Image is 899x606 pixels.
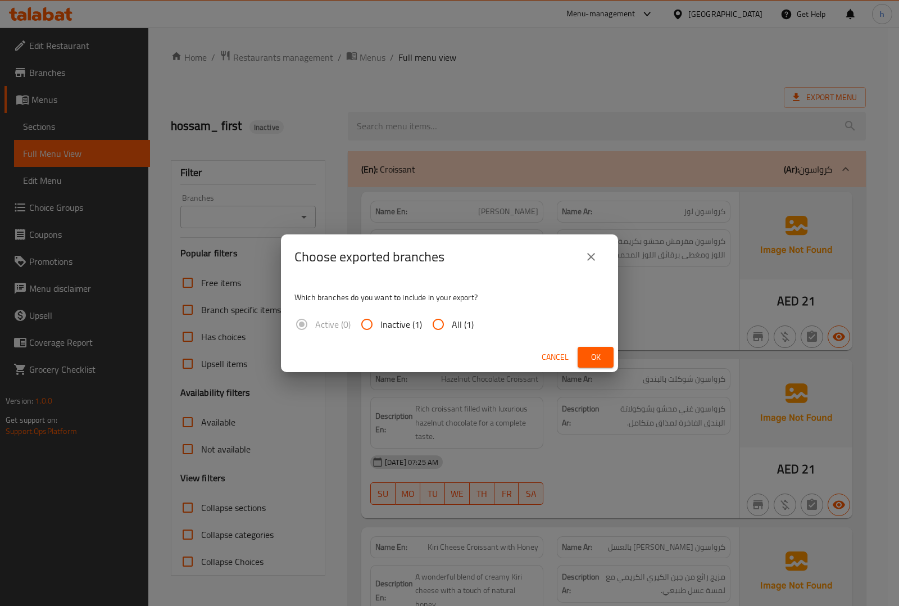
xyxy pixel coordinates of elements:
span: Inactive (1) [380,318,422,331]
h2: Choose exported branches [294,248,444,266]
button: close [578,243,605,270]
span: Cancel [542,350,569,364]
span: Active (0) [315,318,351,331]
span: Ok [587,350,605,364]
span: All (1) [452,318,474,331]
button: Cancel [537,347,573,368]
button: Ok [578,347,614,368]
p: Which branches do you want to include in your export? [294,292,605,303]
